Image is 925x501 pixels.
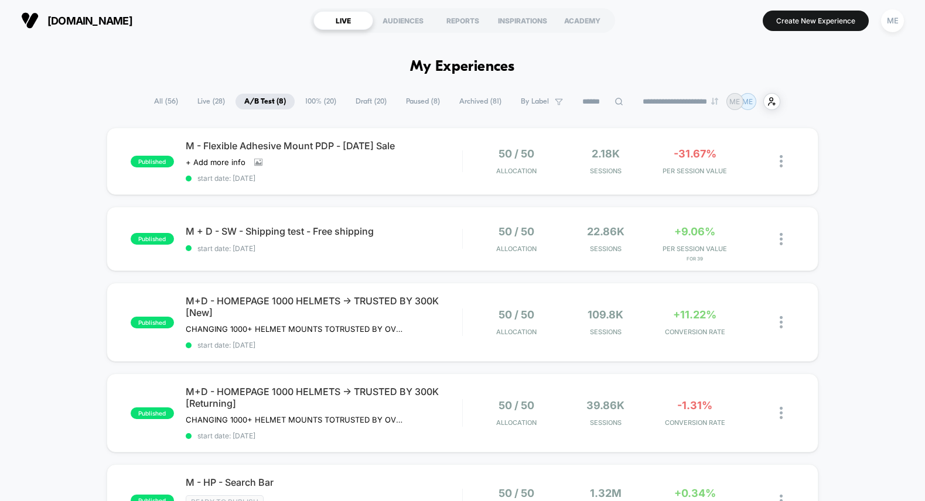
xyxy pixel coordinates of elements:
[763,11,869,31] button: Create New Experience
[674,225,715,238] span: +9.06%
[186,174,462,183] span: start date: [DATE]
[564,167,647,175] span: Sessions
[588,308,623,321] span: 109.8k
[496,245,537,253] span: Allocation
[653,418,736,427] span: CONVERSION RATE
[711,98,718,105] img: end
[186,341,462,349] span: start date: [DATE]
[433,11,493,30] div: REPORTS
[729,97,740,106] p: ME
[653,328,736,336] span: CONVERSION RATE
[499,225,534,238] span: 50 / 50
[493,11,552,30] div: INSPIRATIONS
[450,94,510,109] span: Archived ( 81 )
[21,12,39,29] img: Visually logo
[881,9,904,32] div: ME
[677,399,712,411] span: -1.31%
[564,418,647,427] span: Sessions
[592,147,620,160] span: 2.18k
[496,328,537,336] span: Allocation
[590,487,622,499] span: 1.32M
[186,225,462,237] span: M + D - SW - Shipping test - Free shipping
[296,94,345,109] span: 100% ( 20 )
[186,415,403,424] span: CHANGING 1000+ HELMET MOUNTS TOTRUSTED BY OVER 300,000 RIDERS ON HOMEPAGE DESKTOP AND MOBILERETUR...
[397,94,449,109] span: Paused ( 8 )
[131,156,174,167] span: published
[587,225,624,238] span: 22.86k
[499,147,534,160] span: 50 / 50
[780,155,783,167] img: close
[186,140,462,152] span: M - Flexible Adhesive Mount PDP - [DATE] Sale
[499,399,534,411] span: 50 / 50
[780,407,783,419] img: close
[780,316,783,328] img: close
[313,11,373,30] div: LIVE
[564,328,647,336] span: Sessions
[673,308,716,321] span: +11.22%
[499,487,534,499] span: 50 / 50
[496,418,537,427] span: Allocation
[347,94,395,109] span: Draft ( 20 )
[131,233,174,245] span: published
[586,399,624,411] span: 39.86k
[742,97,753,106] p: ME
[235,94,295,109] span: A/B Test ( 8 )
[186,324,403,334] span: CHANGING 1000+ HELMET MOUNTS TOTRUSTED BY OVER 300,000 RIDERS ON HOMEPAGE DESKTOP AND MOBILE
[186,244,462,253] span: start date: [DATE]
[47,15,132,27] span: [DOMAIN_NAME]
[780,233,783,245] img: close
[18,11,136,30] button: [DOMAIN_NAME]
[131,317,174,328] span: published
[186,157,245,167] span: + Add more info
[653,167,736,175] span: PER SESSION VALUE
[674,147,716,160] span: -31.67%
[521,97,549,106] span: By Label
[186,386,462,409] span: M+D - HOMEPAGE 1000 HELMETS -> TRUSTED BY 300K [Returning]
[189,94,234,109] span: Live ( 28 )
[186,295,462,318] span: M+D - HOMEPAGE 1000 HELMETS -> TRUSTED BY 300K [New]
[186,431,462,440] span: start date: [DATE]
[373,11,433,30] div: AUDIENCES
[552,11,612,30] div: ACADEMY
[186,476,462,488] span: M - HP - Search Bar
[131,407,174,419] span: published
[145,94,187,109] span: All ( 56 )
[653,245,736,253] span: PER SESSION VALUE
[496,167,537,175] span: Allocation
[410,59,515,76] h1: My Experiences
[499,308,534,321] span: 50 / 50
[878,9,907,33] button: ME
[674,487,716,499] span: +0.34%
[653,256,736,262] span: for 39
[564,245,647,253] span: Sessions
